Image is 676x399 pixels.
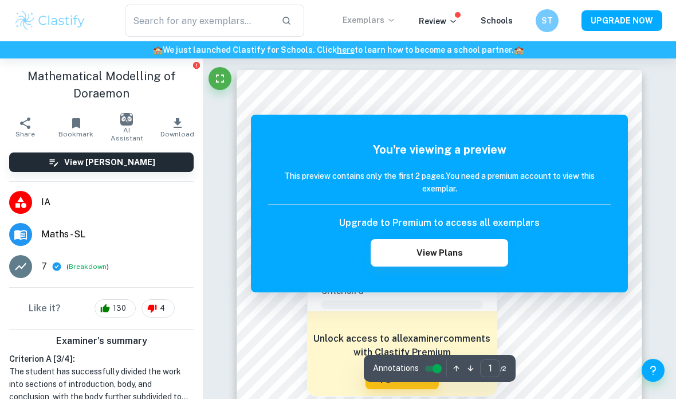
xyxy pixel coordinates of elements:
[642,359,665,382] button: Help and Feedback
[154,303,171,314] span: 4
[481,16,513,25] a: Schools
[14,9,87,32] img: Clastify logo
[29,302,61,315] h6: Like it?
[69,261,107,272] button: Breakdown
[107,303,132,314] span: 130
[120,113,133,126] img: AI Assistant
[125,5,272,37] input: Search for any exemplars...
[339,216,540,230] h6: Upgrade to Premium to access all exemplars
[41,195,194,209] span: IA
[9,68,194,102] h1: Mathematical Modelling of Doraemon
[268,170,611,195] h6: This preview contains only the first 2 pages. You need a premium account to view this exemplar.
[419,15,458,28] p: Review
[101,111,152,143] button: AI Assistant
[500,363,506,374] span: / 2
[536,9,559,32] button: ST
[192,61,201,69] button: Report issue
[64,156,155,169] h6: View [PERSON_NAME]
[5,334,198,348] h6: Examiner's summary
[337,45,355,54] a: here
[268,141,611,158] h5: You're viewing a preview
[41,228,194,241] span: Maths - SL
[153,45,163,54] span: 🏫
[160,130,194,138] span: Download
[541,14,554,27] h6: ST
[66,261,109,272] span: ( )
[41,260,47,273] p: 7
[373,362,419,374] span: Annotations
[9,353,194,365] h6: Criterion A [ 3 / 4 ]:
[9,152,194,172] button: View [PERSON_NAME]
[313,332,491,359] h6: Unlock access to all examiner comments with Clastify Premium
[371,239,508,267] button: View Plans
[343,14,396,26] p: Exemplars
[152,111,203,143] button: Download
[15,130,35,138] span: Share
[514,45,524,54] span: 🏫
[209,67,231,90] button: Fullscreen
[2,44,674,56] h6: We just launched Clastify for Schools. Click to learn how to become a school partner.
[581,10,662,31] button: UPGRADE NOW
[58,130,93,138] span: Bookmark
[51,111,102,143] button: Bookmark
[108,126,146,142] span: AI Assistant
